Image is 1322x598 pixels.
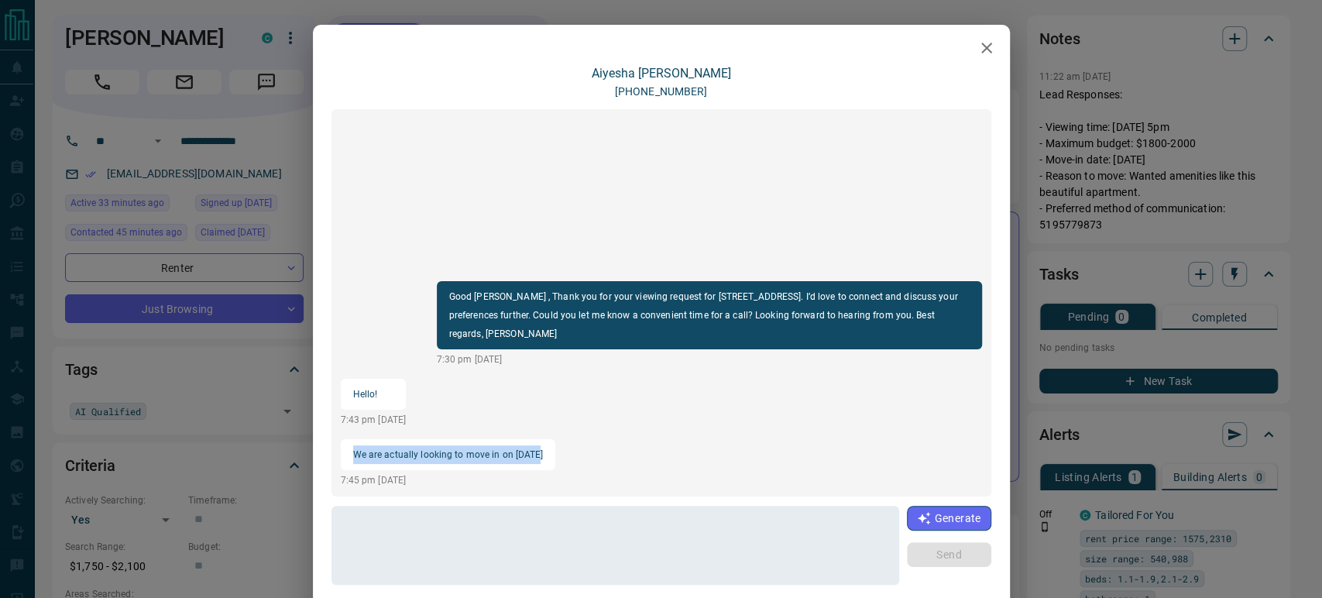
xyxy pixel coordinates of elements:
button: Generate [907,506,991,531]
p: 7:45 pm [DATE] [341,473,556,487]
p: 7:43 pm [DATE] [341,413,407,427]
p: 7:30 pm [DATE] [437,352,982,366]
p: [PHONE_NUMBER] [615,84,708,100]
a: Aiyesha [PERSON_NAME] [592,66,731,81]
p: We are actually looking to move in on [DATE] [353,445,544,464]
p: Hello! [353,385,394,404]
p: Good [PERSON_NAME] , Thank you for your viewing request for [STREET_ADDRESS]. I’d love to connect... [449,287,970,343]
